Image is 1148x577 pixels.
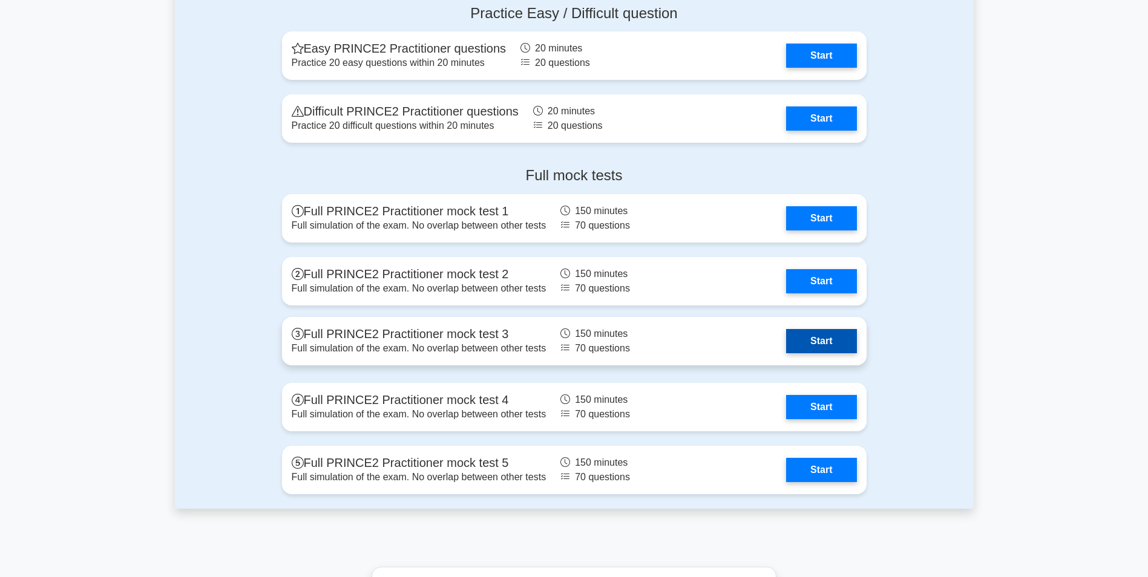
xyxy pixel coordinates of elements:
h4: Practice Easy / Difficult question [282,5,867,22]
a: Start [786,106,856,131]
a: Start [786,269,856,293]
a: Start [786,44,856,68]
a: Start [786,458,856,482]
a: Start [786,329,856,353]
a: Start [786,206,856,230]
h4: Full mock tests [282,167,867,184]
a: Start [786,395,856,419]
